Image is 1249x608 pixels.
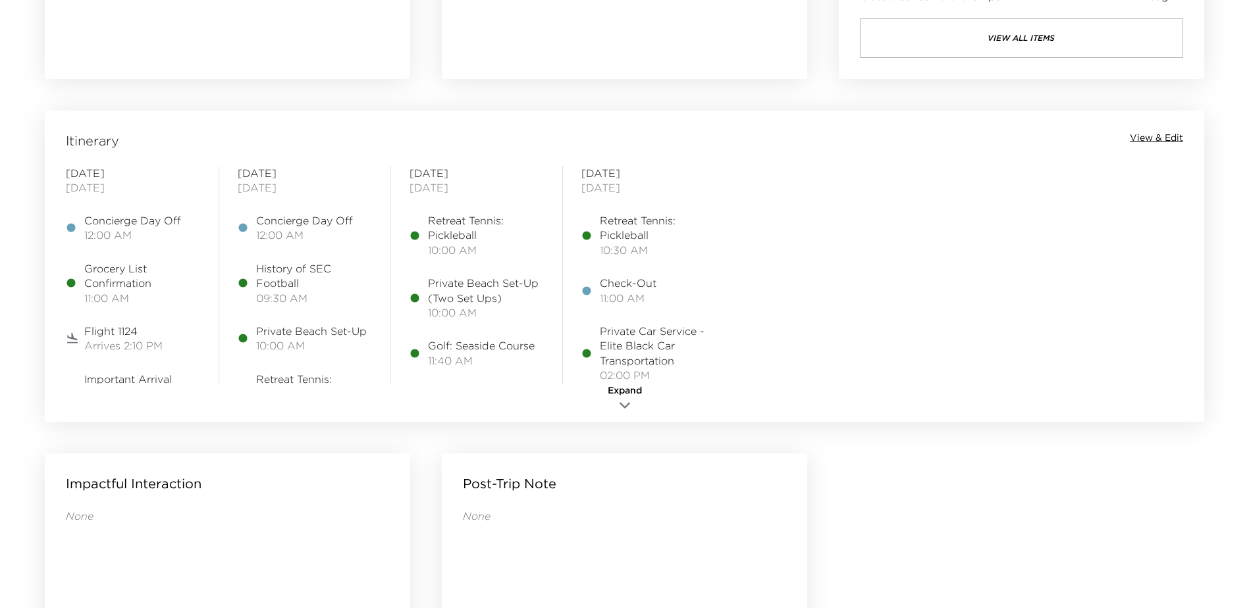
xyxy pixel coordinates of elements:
p: Post-Trip Note [463,474,556,493]
span: [DATE] [66,180,200,195]
span: 10:00 AM [428,305,544,320]
span: 09:30 AM [256,291,372,305]
span: [DATE] [410,180,544,195]
span: [DATE] [66,166,200,180]
span: Private Beach Set-Up [256,324,367,338]
span: Important Arrival Information [84,372,200,401]
span: 11:40 AM [428,353,535,368]
span: [DATE] [581,180,716,195]
p: None [66,509,389,523]
span: Retreat Tennis: Pickleball [428,213,544,243]
span: Retreat Tennis: Pickleball [256,372,372,401]
span: 10:00 AM [428,243,544,257]
span: Private Car Service - Elite Black Car Transportation [600,324,716,368]
span: Flight 1124 [84,324,163,338]
span: 10:30 AM [600,243,716,257]
span: 02:00 PM [600,368,716,382]
span: [DATE] [238,166,372,180]
span: 12:00 AM [256,228,353,242]
span: Grocery List Confirmation [84,261,200,291]
span: [DATE] [410,166,544,180]
button: view all items [860,18,1183,58]
p: None [463,509,786,523]
span: Expand [608,384,642,397]
span: History of SEC Football [256,261,372,291]
span: Retreat Tennis: Pickleball [600,213,716,243]
span: [DATE] [581,166,716,180]
button: Expand [592,384,658,415]
span: 11:00 AM [84,291,200,305]
span: 12:00 AM [84,228,181,242]
span: Private Beach Set-Up (Two Set Ups) [428,276,544,305]
span: Check-Out [600,276,656,290]
span: 11:00 AM [600,291,656,305]
span: Itinerary [66,132,119,150]
span: 10:00 AM [256,338,367,353]
span: Arrives 2:10 PM [84,338,163,353]
button: View & Edit [1130,132,1183,145]
span: Concierge Day Off [256,213,353,228]
span: [DATE] [238,180,372,195]
p: Impactful Interaction [66,474,201,493]
span: Golf: Seaside Course [428,338,535,353]
span: Concierge Day Off [84,213,181,228]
